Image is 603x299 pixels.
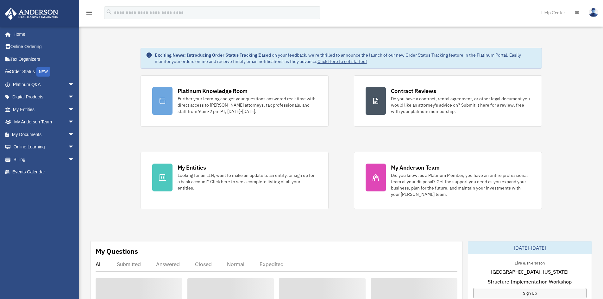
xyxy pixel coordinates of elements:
[473,288,587,298] a: Sign Up
[491,268,568,276] span: [GEOGRAPHIC_DATA], [US_STATE]
[96,261,102,267] div: All
[260,261,284,267] div: Expedited
[178,87,248,95] div: Platinum Knowledge Room
[4,103,84,116] a: My Entitiesarrow_drop_down
[117,261,141,267] div: Submitted
[178,164,206,171] div: My Entities
[4,53,84,65] a: Tax Organizers
[317,59,367,64] a: Click Here to get started!
[4,116,84,128] a: My Anderson Teamarrow_drop_down
[156,261,180,267] div: Answered
[488,278,572,285] span: Structure Implementation Workshop
[68,103,81,116] span: arrow_drop_down
[468,241,592,254] div: [DATE]-[DATE]
[96,246,138,256] div: My Questions
[391,96,530,115] div: Do you have a contract, rental agreement, or other legal document you would like an attorney's ad...
[178,172,317,191] div: Looking for an EIN, want to make an update to an entity, or sign up for a bank account? Click her...
[68,91,81,104] span: arrow_drop_down
[68,128,81,141] span: arrow_drop_down
[4,40,84,53] a: Online Ordering
[68,78,81,91] span: arrow_drop_down
[4,28,81,40] a: Home
[4,128,84,141] a: My Documentsarrow_drop_down
[4,166,84,178] a: Events Calendar
[106,9,113,16] i: search
[354,152,542,209] a: My Anderson Team Did you know, as a Platinum Member, you have an entire professional team at your...
[85,9,93,16] i: menu
[4,141,84,153] a: Online Learningarrow_drop_down
[3,8,60,20] img: Anderson Advisors Platinum Portal
[141,75,329,127] a: Platinum Knowledge Room Further your learning and get your questions answered real-time with dire...
[85,11,93,16] a: menu
[589,8,598,17] img: User Pic
[68,141,81,154] span: arrow_drop_down
[36,67,50,77] div: NEW
[155,52,537,65] div: Based on your feedback, we're thrilled to announce the launch of our new Order Status Tracking fe...
[391,164,440,171] div: My Anderson Team
[155,52,259,58] strong: Exciting News: Introducing Order Status Tracking!
[141,152,329,209] a: My Entities Looking for an EIN, want to make an update to an entity, or sign up for a bank accoun...
[68,153,81,166] span: arrow_drop_down
[4,78,84,91] a: Platinum Q&Aarrow_drop_down
[391,87,436,95] div: Contract Reviews
[4,65,84,78] a: Order StatusNEW
[510,259,550,266] div: Live & In-Person
[227,261,244,267] div: Normal
[354,75,542,127] a: Contract Reviews Do you have a contract, rental agreement, or other legal document you would like...
[178,96,317,115] div: Further your learning and get your questions answered real-time with direct access to [PERSON_NAM...
[391,172,530,197] div: Did you know, as a Platinum Member, you have an entire professional team at your disposal? Get th...
[4,153,84,166] a: Billingarrow_drop_down
[68,116,81,129] span: arrow_drop_down
[4,91,84,103] a: Digital Productsarrow_drop_down
[195,261,212,267] div: Closed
